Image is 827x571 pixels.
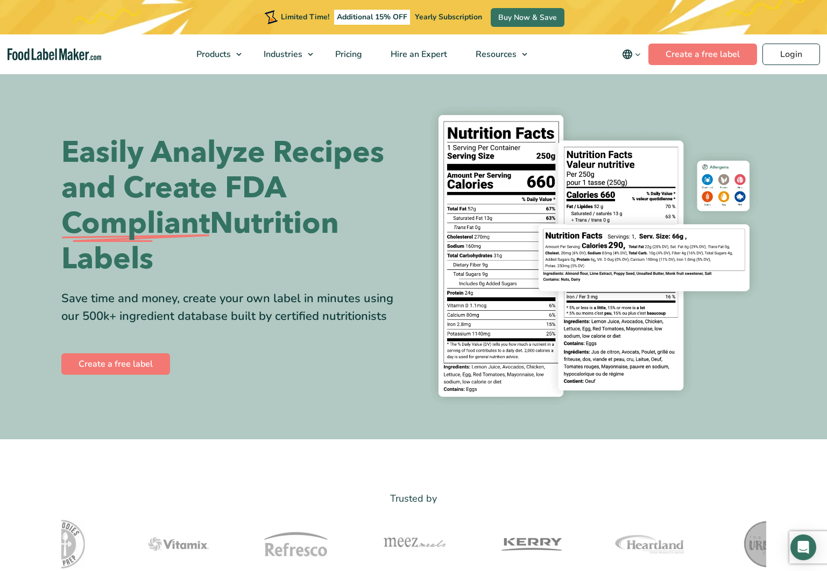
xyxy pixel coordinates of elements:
[334,10,410,25] span: Additional 15% OFF
[377,34,459,74] a: Hire an Expert
[648,44,757,65] a: Create a free label
[472,48,518,60] span: Resources
[61,491,766,506] p: Trusted by
[193,48,232,60] span: Products
[61,206,210,241] span: Compliant
[260,48,303,60] span: Industries
[281,12,329,22] span: Limited Time!
[182,34,247,74] a: Products
[61,353,170,375] a: Create a free label
[61,135,406,277] h1: Easily Analyze Recipes and Create FDA Nutrition Labels
[762,44,820,65] a: Login
[321,34,374,74] a: Pricing
[415,12,482,22] span: Yearly Subscription
[332,48,363,60] span: Pricing
[61,290,406,325] div: Save time and money, create your own label in minutes using our 500k+ ingredient database built b...
[387,48,448,60] span: Hire an Expert
[462,34,533,74] a: Resources
[790,534,816,560] div: Open Intercom Messenger
[250,34,319,74] a: Industries
[491,8,564,27] a: Buy Now & Save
